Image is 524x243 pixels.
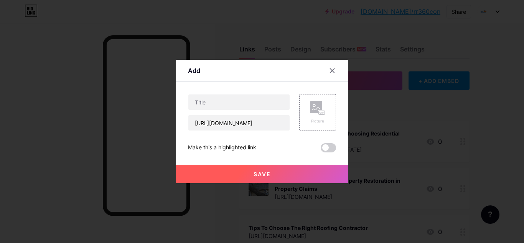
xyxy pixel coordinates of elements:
input: URL [188,115,290,131]
input: Title [188,94,290,110]
button: Save [176,165,348,183]
div: Picture [310,118,325,124]
div: Add [188,66,200,75]
div: Make this a highlighted link [188,143,256,152]
span: Save [254,171,271,177]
